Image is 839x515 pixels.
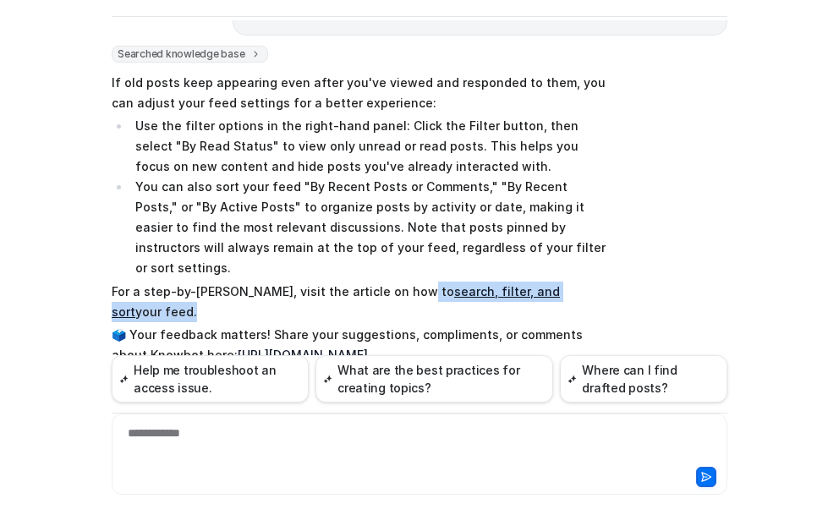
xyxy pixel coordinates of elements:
a: [URL][DOMAIN_NAME] [238,348,368,362]
button: Help me troubleshoot an access issue. [112,355,309,403]
p: For a step-by-[PERSON_NAME], visit the article on how to your feed. [112,282,606,322]
li: You can also sort your feed "By Recent Posts or Comments," "By Recent Posts," or "By Active Posts... [130,177,606,278]
button: Where can I find drafted posts? [560,355,727,403]
a: search, filter, and sort [112,284,560,319]
button: What are the best practices for creating topics? [315,355,553,403]
li: Use the filter options in the right-hand panel: Click the Filter button, then select "By Read Sta... [130,116,606,177]
p: 🗳️ Your feedback matters! Share your suggestions, compliments, or comments about Knowbot here: [112,325,606,365]
p: If old posts keep appearing even after you've viewed and responded to them, you can adjust your f... [112,73,606,113]
span: Searched knowledge base [112,46,268,63]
